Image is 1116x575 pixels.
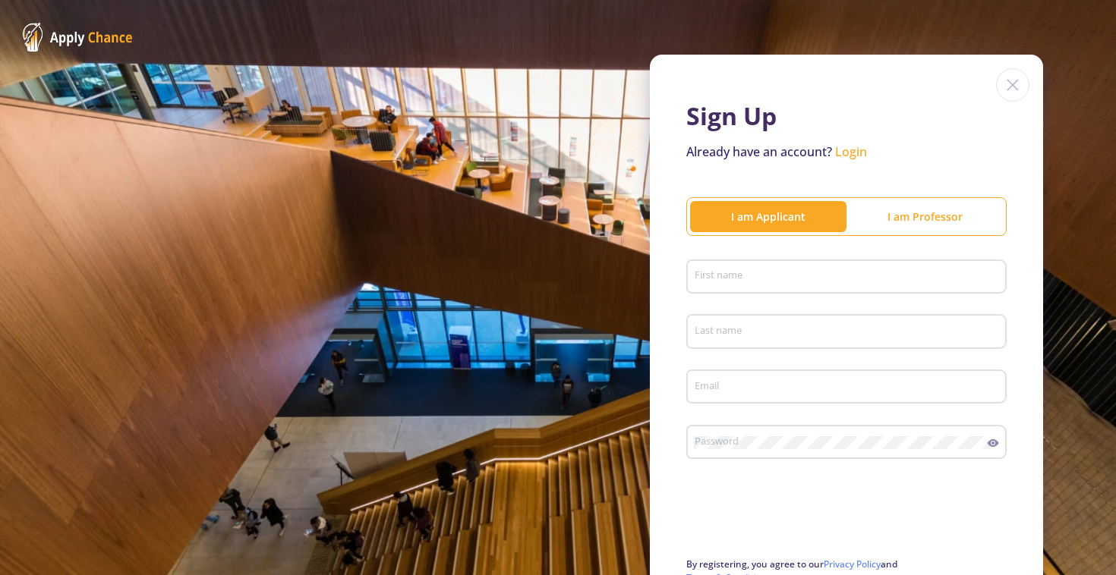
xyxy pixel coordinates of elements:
p: Already have an account? [686,143,1007,161]
div: I am Professor [846,209,1003,225]
img: close icon [996,68,1029,102]
iframe: reCAPTCHA [686,486,917,545]
a: Login [835,143,867,160]
a: Privacy Policy [824,558,881,570]
img: ApplyChance Logo [23,23,133,52]
div: I am Applicant [690,209,846,225]
h1: Sign Up [686,102,1007,130]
